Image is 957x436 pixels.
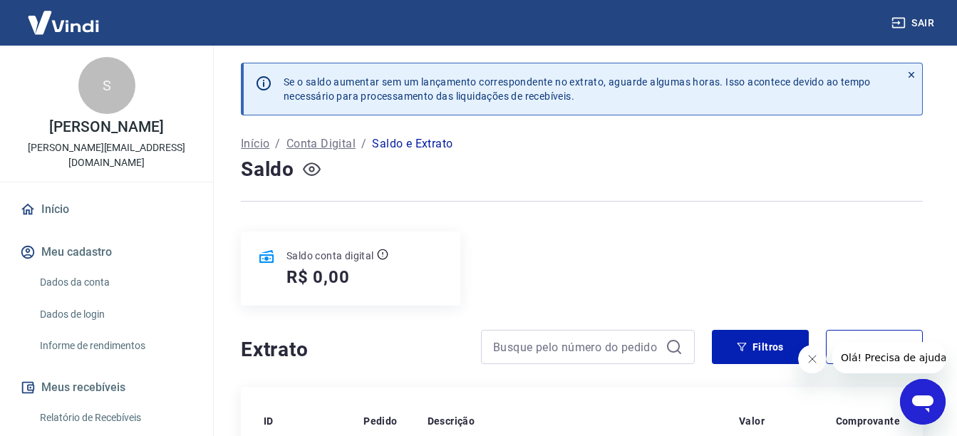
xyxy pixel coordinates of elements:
[264,414,274,428] p: ID
[17,372,196,403] button: Meus recebíveis
[826,330,923,364] button: Exportar
[284,75,871,103] p: Se o saldo aumentar sem um lançamento correspondente no extrato, aguarde algumas horas. Isso acon...
[11,140,202,170] p: [PERSON_NAME][EMAIL_ADDRESS][DOMAIN_NAME]
[17,194,196,225] a: Início
[286,249,374,263] p: Saldo conta digital
[712,330,809,364] button: Filtros
[889,10,940,36] button: Sair
[17,1,110,44] img: Vindi
[78,57,135,114] div: S
[241,336,464,364] h4: Extrato
[361,135,366,152] p: /
[9,10,120,21] span: Olá! Precisa de ajuda?
[34,403,196,432] a: Relatório de Recebíveis
[428,414,475,428] p: Descrição
[241,155,294,184] h4: Saldo
[900,379,946,425] iframe: Botão para abrir a janela de mensagens
[363,414,397,428] p: Pedido
[286,135,356,152] a: Conta Digital
[798,345,827,373] iframe: Fechar mensagem
[739,414,765,428] p: Valor
[241,135,269,152] a: Início
[286,266,350,289] h5: R$ 0,00
[493,336,660,358] input: Busque pelo número do pedido
[836,414,900,428] p: Comprovante
[49,120,163,135] p: [PERSON_NAME]
[34,300,196,329] a: Dados de login
[34,331,196,360] a: Informe de rendimentos
[17,237,196,268] button: Meu cadastro
[34,268,196,297] a: Dados da conta
[275,135,280,152] p: /
[832,342,946,373] iframe: Mensagem da empresa
[372,135,452,152] p: Saldo e Extrato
